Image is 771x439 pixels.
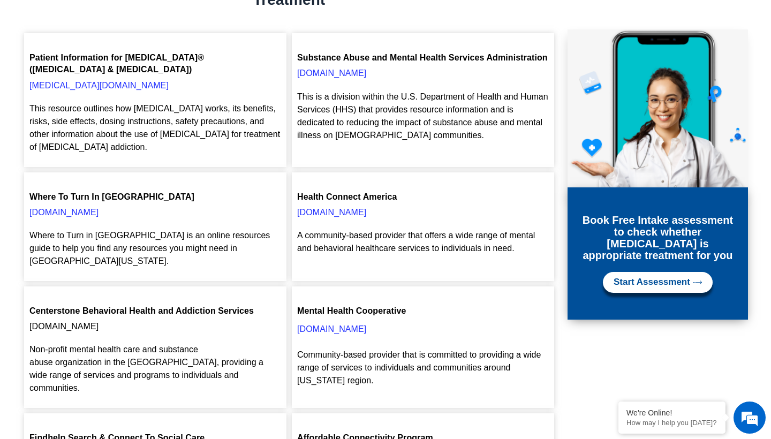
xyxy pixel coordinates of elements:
p: A community-based provider that offers a wide range of mental and behavioral healthcare services ... [297,229,549,255]
div: Minimize live chat window [176,5,201,31]
p: [DOMAIN_NAME] [29,320,281,333]
p: This is a division within the U.S. Department of Health and Human Services (HHS) that provides re... [297,90,549,142]
figcaption: Where To Turn In [GEOGRAPHIC_DATA] [29,191,281,203]
p: This resource outlines how [MEDICAL_DATA] works, its benefits, risks, side effects, dosing instru... [29,102,281,154]
figcaption: Patient Information for [MEDICAL_DATA]® ([MEDICAL_DATA] & [MEDICAL_DATA]) [29,52,281,76]
figcaption: Substance Abuse and Mental Health Services Administration [297,52,549,64]
p: Non-profit mental health care and substance abuse organization in the [GEOGRAPHIC_DATA], providin... [29,343,281,395]
a: [MEDICAL_DATA][DOMAIN_NAME] [29,81,169,90]
span: Start Assessment [614,277,690,287]
span: We're online! [62,135,148,243]
figcaption: Health Connect America [297,191,549,203]
a: Start Assessment [603,272,713,293]
a: [DOMAIN_NAME] [29,208,99,217]
h3: Book Free Intake assessment to check whether [MEDICAL_DATA] is appropriate treatment for you [578,214,737,261]
p: Where to Turn in [GEOGRAPHIC_DATA] is an online resources guide to help you find any resources yo... [29,229,281,268]
a: [DOMAIN_NAME] [297,208,366,217]
div: Chat with us now [72,56,196,70]
figcaption: Centerstone Behavioral Health and Addiction Services [29,305,281,317]
img: national addiction specialists online suboxone doctors clinic for opioid addiction treatment [29,183,54,187]
p: How may I help you today? [626,419,717,427]
p: Community-based provider that is committed to providing a wide range of services to individuals a... [297,349,549,387]
div: Navigation go back [12,55,28,71]
textarea: Type your message and hit 'Enter' [5,292,204,330]
img: Online Suboxone Treatment - Opioid Addiction Treatment using phone [568,29,748,199]
figcaption: Mental Health Cooperative [297,305,549,317]
a: [DOMAIN_NAME] [297,69,366,78]
div: We're Online! [626,408,717,417]
a: [DOMAIN_NAME] [297,324,366,334]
